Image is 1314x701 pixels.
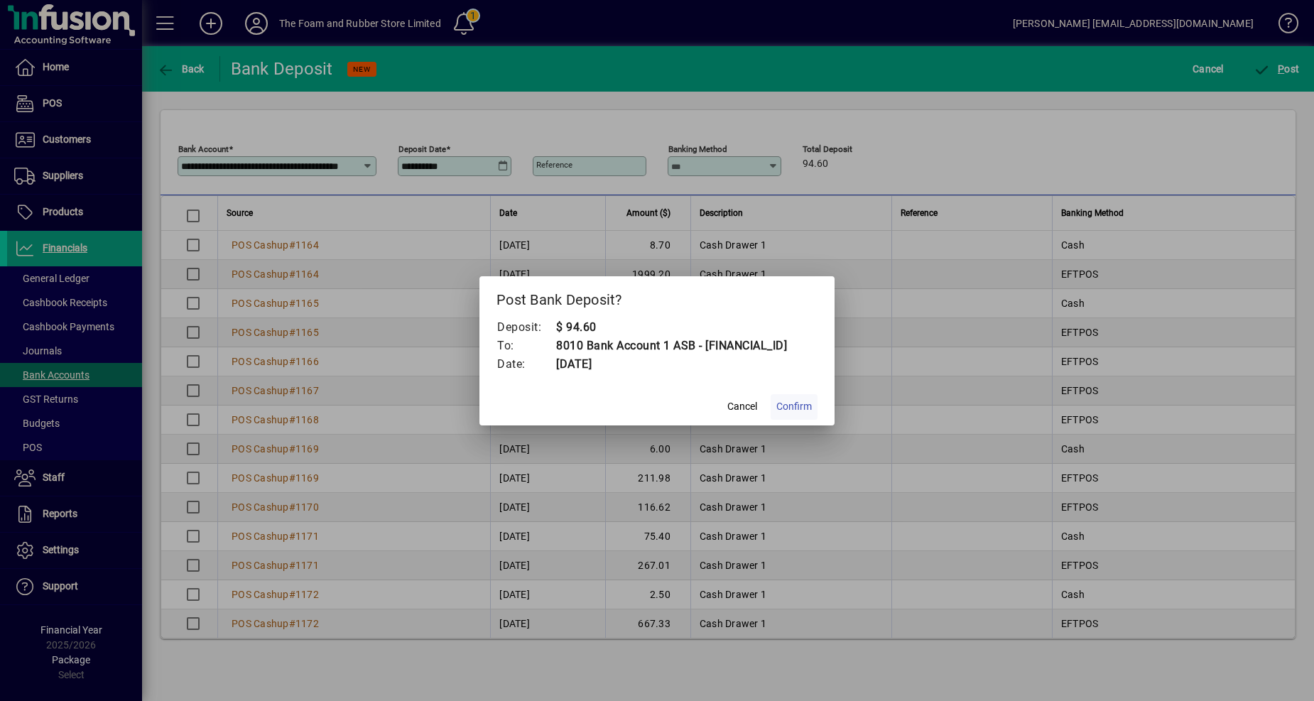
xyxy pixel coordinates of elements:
[555,318,787,337] td: $ 94.60
[771,394,818,420] button: Confirm
[776,399,812,414] span: Confirm
[555,355,787,374] td: [DATE]
[555,337,787,355] td: 8010 Bank Account 1 ASB - [FINANCIAL_ID]
[496,337,555,355] td: To:
[496,355,555,374] td: Date:
[720,394,765,420] button: Cancel
[479,276,835,317] h2: Post Bank Deposit?
[727,399,757,414] span: Cancel
[496,318,555,337] td: Deposit:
